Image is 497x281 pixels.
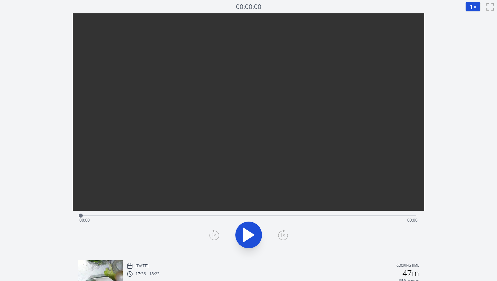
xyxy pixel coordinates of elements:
[397,263,419,269] p: Cooking time
[236,2,261,12] a: 00:00:00
[403,269,419,277] h2: 47m
[136,271,160,277] p: 17:36 - 18:23
[465,2,481,12] button: 1×
[407,217,418,223] span: 00:00
[470,3,473,11] span: 1
[136,263,149,269] p: [DATE]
